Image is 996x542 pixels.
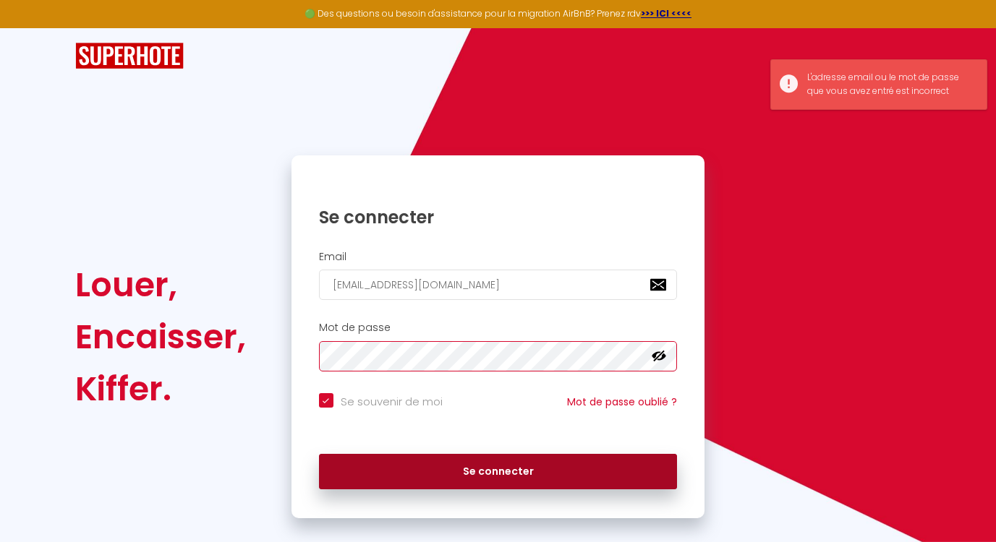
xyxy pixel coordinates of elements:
[75,311,246,363] div: Encaisser,
[319,206,678,228] h1: Se connecter
[319,270,678,300] input: Ton Email
[75,43,184,69] img: SuperHote logo
[75,259,246,311] div: Louer,
[567,395,677,409] a: Mot de passe oublié ?
[641,7,691,20] a: >>> ICI <<<<
[319,454,678,490] button: Se connecter
[807,71,972,98] div: L'adresse email ou le mot de passe que vous avez entré est incorrect
[75,363,246,415] div: Kiffer.
[319,322,678,334] h2: Mot de passe
[319,251,678,263] h2: Email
